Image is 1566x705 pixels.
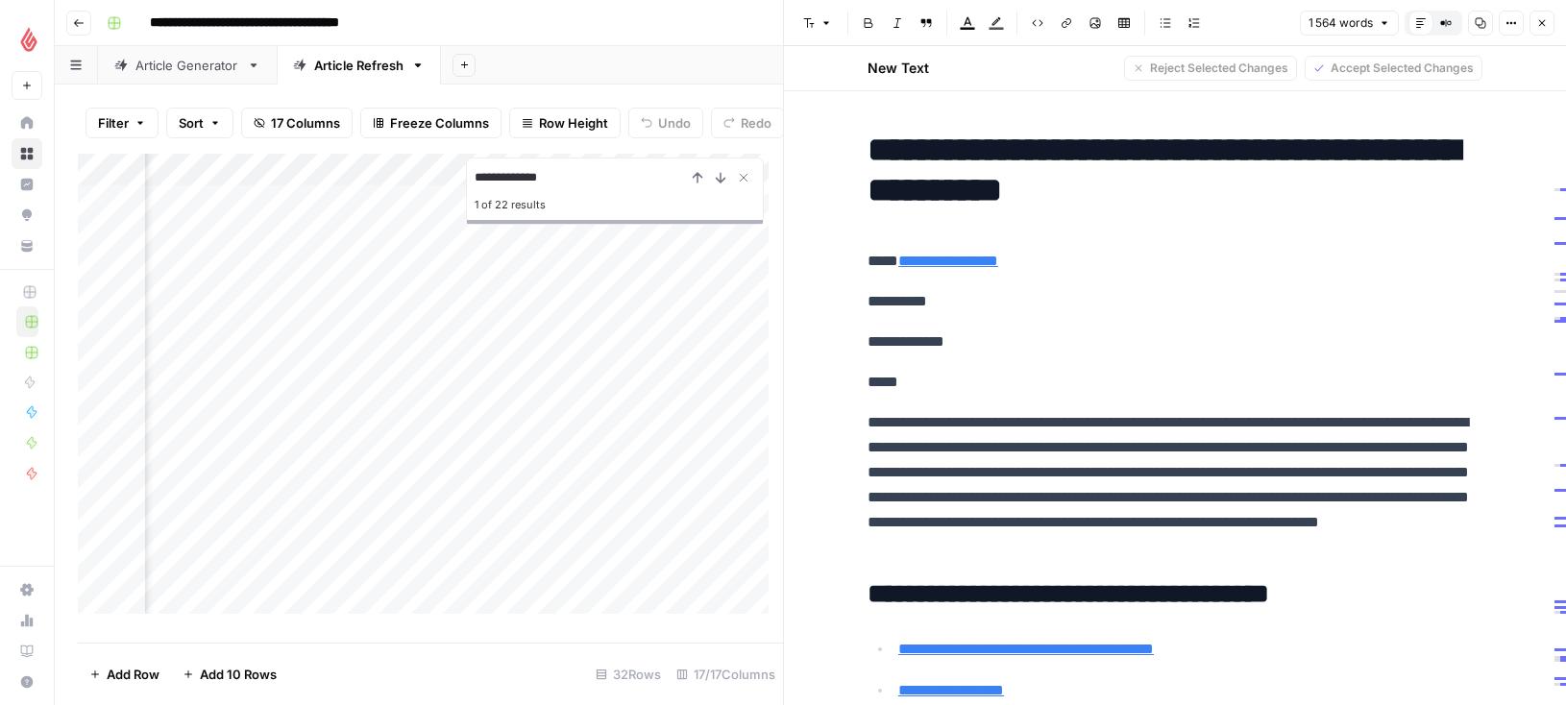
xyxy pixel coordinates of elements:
[390,113,489,133] span: Freeze Columns
[669,659,783,690] div: 17/17 Columns
[1124,56,1297,81] button: Reject Selected Changes
[868,59,929,78] h2: New Text
[98,113,129,133] span: Filter
[314,56,404,75] div: Article Refresh
[98,46,277,85] a: Article Generator
[509,108,621,138] button: Row Height
[12,200,42,231] a: Opportunities
[12,231,42,261] a: Your Data
[539,113,608,133] span: Row Height
[1305,56,1482,81] button: Accept Selected Changes
[166,108,233,138] button: Sort
[711,108,784,138] button: Redo
[1331,60,1474,77] span: Accept Selected Changes
[12,108,42,138] a: Home
[241,108,353,138] button: 17 Columns
[1150,60,1288,77] span: Reject Selected Changes
[271,113,340,133] span: 17 Columns
[12,605,42,636] a: Usage
[658,113,691,133] span: Undo
[200,665,277,684] span: Add 10 Rows
[171,659,288,690] button: Add 10 Rows
[1300,11,1399,36] button: 1 564 words
[12,15,42,63] button: Workspace: Lightspeed
[12,667,42,697] button: Help + Support
[686,166,709,189] button: Previous Result
[78,659,171,690] button: Add Row
[179,113,204,133] span: Sort
[12,138,42,169] a: Browse
[732,166,755,189] button: Close Search
[709,166,732,189] button: Next Result
[277,46,441,85] a: Article Refresh
[628,108,703,138] button: Undo
[588,659,669,690] div: 32 Rows
[12,169,42,200] a: Insights
[1309,14,1373,32] span: 1 564 words
[12,22,46,57] img: Lightspeed Logo
[86,108,159,138] button: Filter
[360,108,502,138] button: Freeze Columns
[107,665,159,684] span: Add Row
[135,56,239,75] div: Article Generator
[12,574,42,605] a: Settings
[741,113,771,133] span: Redo
[12,636,42,667] a: Learning Hub
[475,193,755,216] div: 1 of 22 results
